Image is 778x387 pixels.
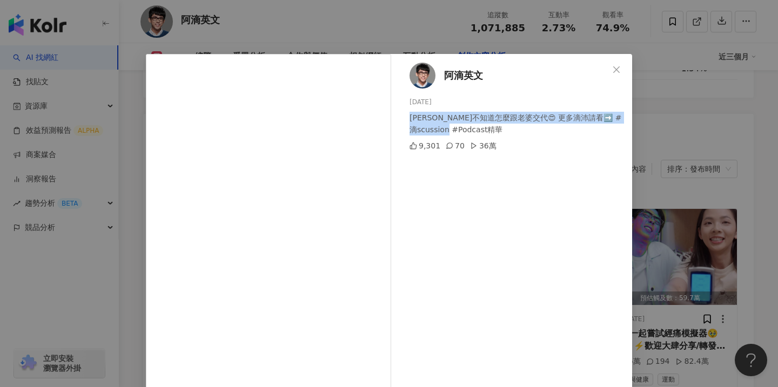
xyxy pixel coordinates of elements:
[410,112,623,135] div: [PERSON_NAME]不知道怎麼跟老婆交代😍 更多滴沛請看➡️ #滴scussion #Podcast精華
[606,59,627,80] button: Close
[470,140,497,152] div: 36萬
[410,140,440,152] div: 9,301
[612,65,621,74] span: close
[410,63,435,89] img: KOL Avatar
[444,68,483,83] span: 阿滴英文
[410,97,623,107] div: [DATE]
[446,140,465,152] div: 70
[410,63,608,89] a: KOL Avatar阿滴英文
